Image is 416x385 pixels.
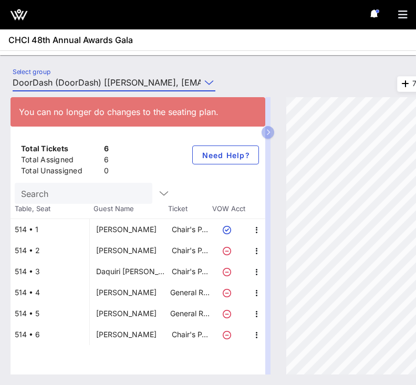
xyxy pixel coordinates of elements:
[11,261,89,282] div: 514 • 3
[169,240,211,261] p: Chair's P…
[19,106,257,118] div: You can no longer do changes to the seating plan.
[96,219,157,240] div: Jose Mercado
[169,219,211,240] p: Chair's P…
[11,303,89,324] div: 514 • 5
[168,204,210,214] span: Ticket
[201,151,250,160] span: Need Help?
[21,165,100,179] div: Total Unassigned
[11,324,89,345] div: 514 • 6
[96,303,157,324] div: Manuel Avina
[11,219,89,240] div: 514 • 1
[169,324,211,345] p: Chair's P…
[169,282,211,303] p: General R…
[104,143,109,157] div: 6
[8,34,133,46] span: CHCI 48th Annual Awards Gala
[210,204,247,214] span: VOW Acct
[192,145,259,164] button: Need Help?
[96,282,157,303] div: Karent Amaya
[169,303,211,324] p: General R…
[89,204,168,214] span: Guest Name
[11,240,89,261] div: 514 • 2
[11,282,89,303] div: 514 • 4
[169,261,211,282] p: Chair's P…
[104,165,109,179] div: 0
[96,324,157,345] div: Silvia Aldana
[21,154,100,168] div: Total Assigned
[21,143,100,157] div: Total Tickets
[96,261,169,282] div: Daquiri Ryan Mercado Esq.
[13,68,50,76] label: Select group
[96,240,157,261] div: Katherine Rodriguez
[11,204,89,214] span: Table, Seat
[104,154,109,168] div: 6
